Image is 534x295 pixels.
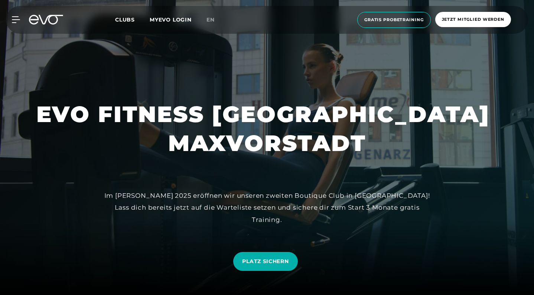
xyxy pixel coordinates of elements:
a: MYEVO LOGIN [150,16,192,23]
div: Im [PERSON_NAME] 2025 eröffnen wir unseren zweiten Boutique Club in [GEOGRAPHIC_DATA]! Lass dich ... [100,190,434,226]
span: Jetzt Mitglied werden [442,16,504,23]
span: PLATZ SICHERN [242,258,289,265]
a: Clubs [115,16,150,23]
a: Jetzt Mitglied werden [433,12,513,28]
span: Clubs [115,16,135,23]
a: Gratis Probetraining [355,12,433,28]
span: en [206,16,215,23]
span: Gratis Probetraining [364,17,424,23]
a: en [206,16,224,24]
a: PLATZ SICHERN [233,252,297,271]
h1: EVO FITNESS [GEOGRAPHIC_DATA] MAXVORSTADT [36,100,498,158]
